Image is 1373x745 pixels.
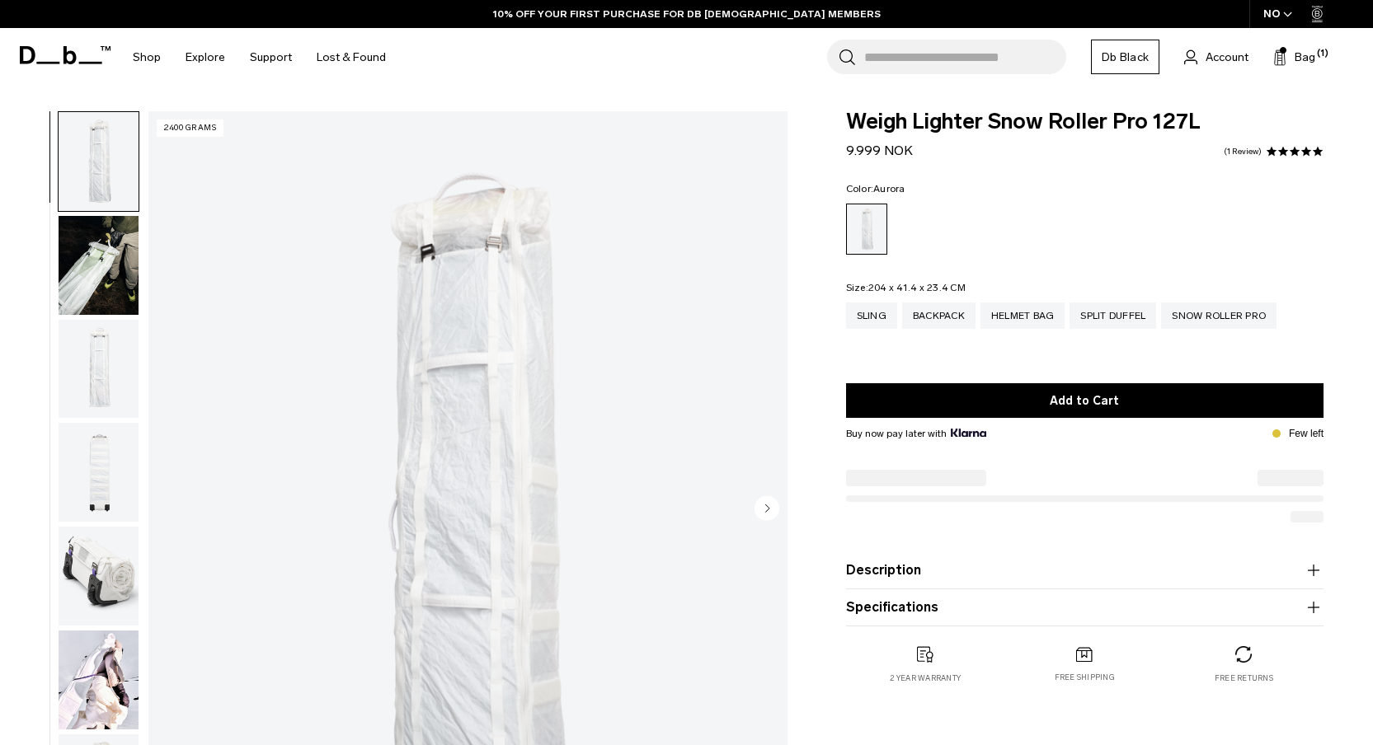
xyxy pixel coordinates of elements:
[890,672,961,684] p: 2 year warranty
[58,111,139,212] button: Weigh_Lighter_Snow_Roller_Pro_127L_1.png
[1224,148,1262,156] a: 1 reviews
[1215,672,1273,684] p: Free returns
[755,496,779,524] button: Next slide
[980,302,1065,329] a: Helmet Bag
[157,119,223,137] p: 2400 grams
[846,560,1324,580] button: Description
[1070,302,1156,329] a: Split Duffel
[846,204,887,255] a: Aurora
[868,282,966,293] span: 204 x 41.4 x 23.4 CM
[58,630,139,730] button: Weigh Lighter Snow Roller Pro 127L Aurora
[846,426,986,441] span: Buy now pay later with
[59,423,139,522] img: Weigh_Lighter_Snow_Roller_Pro_127L_3.png
[59,527,139,626] img: Weigh_Lighter_Snow_Roller_Pro_127L_4.png
[1295,49,1315,66] span: Bag
[846,302,897,329] a: Sling
[250,28,292,87] a: Support
[59,216,139,315] img: Weigh_Lighter_snow_Roller_Lifestyle.png
[846,184,905,194] legend: Color:
[120,28,398,87] nav: Main Navigation
[133,28,161,87] a: Shop
[846,111,1324,133] span: Weigh Lighter Snow Roller Pro 127L
[59,112,139,211] img: Weigh_Lighter_Snow_Roller_Pro_127L_1.png
[1161,302,1277,329] a: Snow Roller Pro
[902,302,976,329] a: Backpack
[58,319,139,419] button: Weigh_Lighter_Snow_Roller_Pro_127L_2.png
[873,183,905,194] span: Aurora
[317,28,386,87] a: Lost & Found
[58,422,139,522] button: Weigh_Lighter_Snow_Roller_Pro_127L_3.png
[846,143,913,158] span: 9.999 NOK
[1091,40,1159,74] a: Db Black
[186,28,225,87] a: Explore
[846,383,1324,418] button: Add to Cart
[493,7,881,21] a: 10% OFF YOUR FIRST PURCHASE FOR DB [DEMOGRAPHIC_DATA] MEMBERS
[1289,426,1324,441] p: Few left
[951,429,986,437] img: {"height" => 20, "alt" => "Klarna"}
[846,283,966,293] legend: Size:
[846,597,1324,617] button: Specifications
[1184,47,1248,67] a: Account
[58,526,139,626] button: Weigh_Lighter_Snow_Roller_Pro_127L_4.png
[1273,47,1315,67] button: Bag (1)
[59,630,139,729] img: Weigh Lighter Snow Roller Pro 127L Aurora
[59,320,139,419] img: Weigh_Lighter_Snow_Roller_Pro_127L_2.png
[58,215,139,316] button: Weigh_Lighter_snow_Roller_Lifestyle.png
[1317,47,1328,61] span: (1)
[1055,672,1115,683] p: Free shipping
[1206,49,1248,66] span: Account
